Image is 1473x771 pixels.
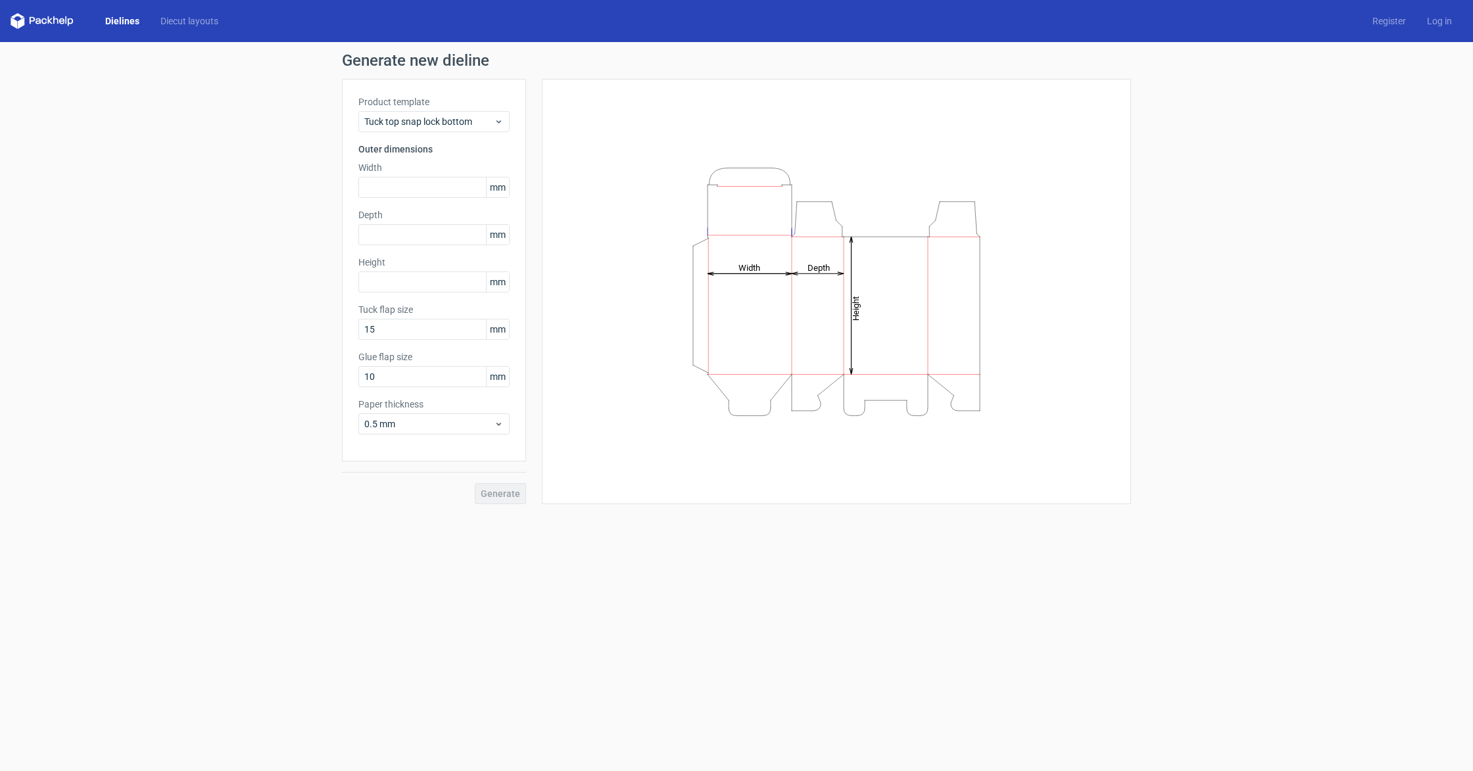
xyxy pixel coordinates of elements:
[358,398,510,411] label: Paper thickness
[358,350,510,363] label: Glue flap size
[364,115,494,128] span: Tuck top snap lock bottom
[95,14,150,28] a: Dielines
[1416,14,1462,28] a: Log in
[808,262,830,272] tspan: Depth
[342,53,1131,68] h1: Generate new dieline
[358,303,510,316] label: Tuck flap size
[358,161,510,174] label: Width
[486,225,509,245] span: mm
[358,208,510,222] label: Depth
[851,296,861,320] tspan: Height
[486,177,509,197] span: mm
[358,95,510,108] label: Product template
[364,417,494,431] span: 0.5 mm
[486,367,509,386] span: mm
[1362,14,1416,28] a: Register
[358,143,510,156] h3: Outer dimensions
[486,272,509,292] span: mm
[150,14,229,28] a: Diecut layouts
[486,319,509,339] span: mm
[738,262,760,272] tspan: Width
[358,256,510,269] label: Height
